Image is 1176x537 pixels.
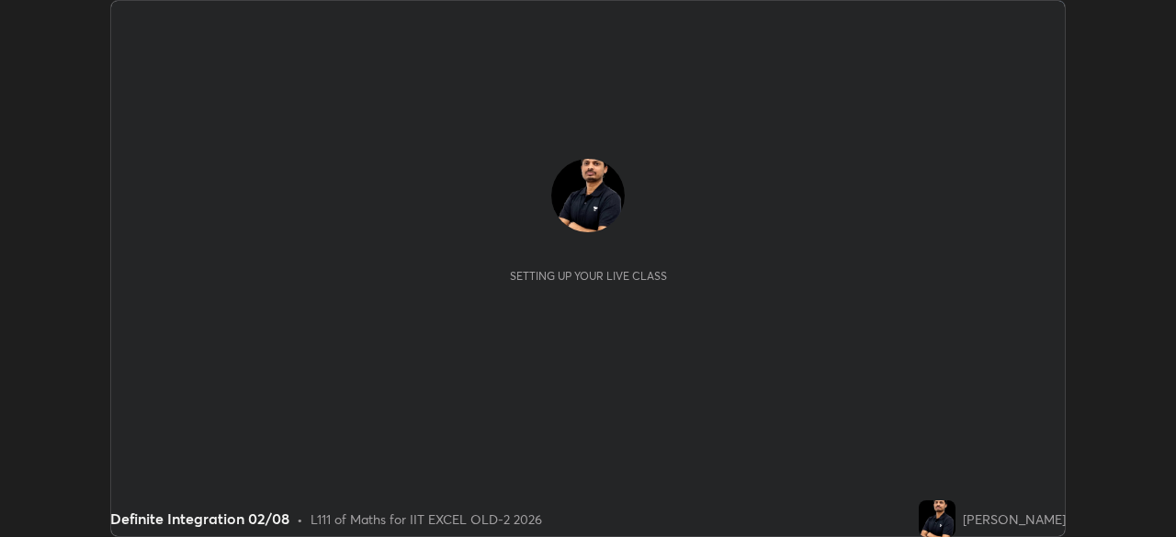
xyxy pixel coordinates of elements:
[510,269,667,283] div: Setting up your live class
[110,508,289,530] div: Definite Integration 02/08
[963,509,1066,529] div: [PERSON_NAME]
[297,509,303,529] div: •
[311,509,542,529] div: L111 of Maths for IIT EXCEL OLD-2 2026
[551,159,625,232] img: 735308238763499f9048cdecfa3c01cf.jpg
[919,500,955,537] img: 735308238763499f9048cdecfa3c01cf.jpg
